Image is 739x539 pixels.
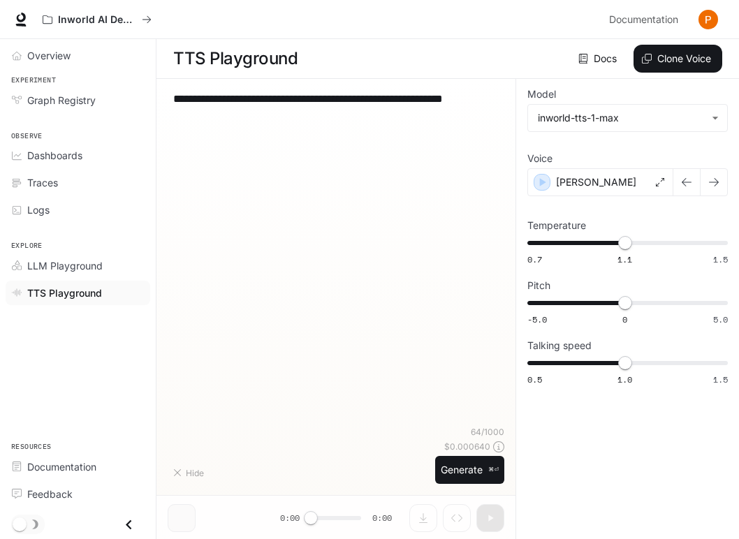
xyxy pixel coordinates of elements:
[527,221,586,230] p: Temperature
[527,281,550,290] p: Pitch
[6,281,150,305] a: TTS Playground
[435,456,504,485] button: Generate⌘⏎
[713,374,728,385] span: 1.5
[27,148,82,163] span: Dashboards
[538,111,705,125] div: inworld-tts-1-max
[173,45,298,73] h1: TTS Playground
[527,374,542,385] span: 0.5
[6,88,150,112] a: Graph Registry
[556,175,636,189] p: [PERSON_NAME]
[27,93,96,108] span: Graph Registry
[27,48,71,63] span: Overview
[27,487,73,501] span: Feedback
[527,89,556,99] p: Model
[527,313,547,325] span: -5.0
[527,341,592,350] p: Talking speed
[27,202,50,217] span: Logs
[58,14,136,26] p: Inworld AI Demos
[36,6,158,34] button: All workspaces
[6,253,150,278] a: LLM Playground
[603,6,689,34] a: Documentation
[617,374,632,385] span: 1.0
[113,510,145,539] button: Close drawer
[609,11,678,29] span: Documentation
[488,466,499,474] p: ⌘⏎
[27,258,103,273] span: LLM Playground
[6,170,150,195] a: Traces
[617,253,632,265] span: 1.1
[6,43,150,68] a: Overview
[694,6,722,34] button: User avatar
[6,455,150,479] a: Documentation
[444,441,490,452] p: $ 0.000640
[713,313,728,325] span: 5.0
[168,462,212,484] button: Hide
[6,482,150,506] a: Feedback
[27,175,58,190] span: Traces
[576,45,622,73] a: Docs
[527,154,553,163] p: Voice
[27,286,102,300] span: TTS Playground
[713,253,728,265] span: 1.5
[622,313,627,325] span: 0
[634,45,722,73] button: Clone Voice
[527,253,542,265] span: 0.7
[27,459,96,474] span: Documentation
[471,426,504,438] p: 64 / 1000
[6,198,150,222] a: Logs
[528,105,727,131] div: inworld-tts-1-max
[698,10,718,29] img: User avatar
[13,516,27,531] span: Dark mode toggle
[6,143,150,168] a: Dashboards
